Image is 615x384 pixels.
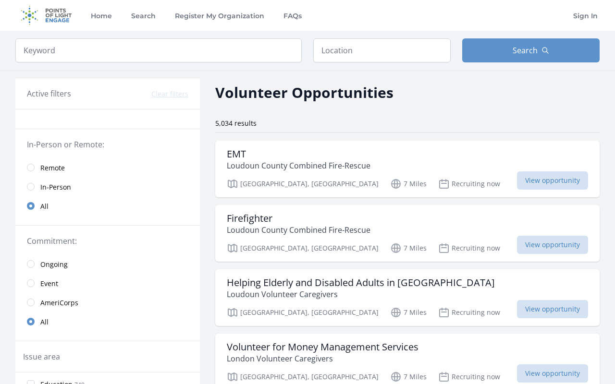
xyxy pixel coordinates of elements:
[27,139,188,150] legend: In-Person or Remote:
[227,213,370,224] h3: Firefighter
[15,312,200,331] a: All
[227,353,418,364] p: London Volunteer Caregivers
[227,160,370,171] p: Loudoun County Combined Fire-Rescue
[215,205,600,262] a: Firefighter Loudoun County Combined Fire-Rescue [GEOGRAPHIC_DATA], [GEOGRAPHIC_DATA] 7 Miles Recr...
[438,178,500,190] p: Recruiting now
[215,269,600,326] a: Helping Elderly and Disabled Adults in [GEOGRAPHIC_DATA] Loudoun Volunteer Caregivers [GEOGRAPHIC...
[227,242,379,254] p: [GEOGRAPHIC_DATA], [GEOGRAPHIC_DATA]
[23,351,60,362] legend: Issue area
[40,260,68,269] span: Ongoing
[462,38,600,62] button: Search
[227,224,370,236] p: Loudoun County Combined Fire-Rescue
[517,364,588,383] span: View opportunity
[517,236,588,254] span: View opportunity
[227,341,418,353] h3: Volunteer for Money Management Services
[390,178,427,190] p: 7 Miles
[313,38,451,62] input: Location
[40,182,71,192] span: In-Person
[15,38,302,62] input: Keyword
[390,242,427,254] p: 7 Miles
[227,371,379,383] p: [GEOGRAPHIC_DATA], [GEOGRAPHIC_DATA]
[390,371,427,383] p: 7 Miles
[15,274,200,293] a: Event
[227,307,379,318] p: [GEOGRAPHIC_DATA], [GEOGRAPHIC_DATA]
[27,88,71,99] h3: Active filters
[517,300,588,318] span: View opportunity
[227,277,495,288] h3: Helping Elderly and Disabled Adults in [GEOGRAPHIC_DATA]
[227,148,370,160] h3: EMT
[40,317,49,327] span: All
[215,82,394,103] h2: Volunteer Opportunities
[40,298,78,308] span: AmeriCorps
[438,307,500,318] p: Recruiting now
[438,371,500,383] p: Recruiting now
[513,45,538,56] span: Search
[27,235,188,247] legend: Commitment:
[227,178,379,190] p: [GEOGRAPHIC_DATA], [GEOGRAPHIC_DATA]
[15,254,200,274] a: Ongoing
[215,119,257,128] span: 5,034 results
[40,279,58,288] span: Event
[438,242,500,254] p: Recruiting now
[151,89,188,99] button: Clear filters
[215,141,600,197] a: EMT Loudoun County Combined Fire-Rescue [GEOGRAPHIC_DATA], [GEOGRAPHIC_DATA] 7 Miles Recruiting n...
[15,196,200,216] a: All
[390,307,427,318] p: 7 Miles
[40,163,65,173] span: Remote
[15,177,200,196] a: In-Person
[40,202,49,211] span: All
[15,158,200,177] a: Remote
[517,171,588,190] span: View opportunity
[227,288,495,300] p: Loudoun Volunteer Caregivers
[15,293,200,312] a: AmeriCorps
